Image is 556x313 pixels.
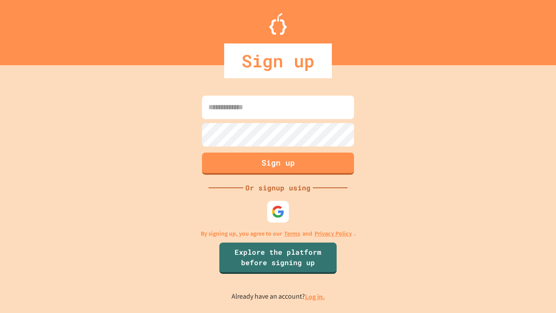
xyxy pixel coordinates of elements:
[201,229,356,238] p: By signing up, you agree to our and .
[314,229,352,238] a: Privacy Policy
[271,205,285,218] img: google-icon.svg
[243,183,313,193] div: Or signup using
[224,43,332,78] div: Sign up
[202,153,354,175] button: Sign up
[219,243,337,274] a: Explore the platform before signing up
[269,13,287,35] img: Logo.svg
[305,292,325,301] a: Log in.
[284,229,300,238] a: Terms
[232,291,325,302] p: Already have an account?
